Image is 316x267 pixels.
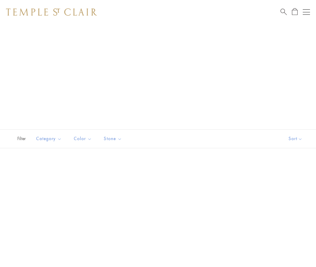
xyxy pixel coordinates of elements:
[32,132,66,146] button: Category
[69,132,96,146] button: Color
[6,8,97,16] img: Temple St. Clair
[101,135,126,143] span: Stone
[303,8,310,16] button: Open navigation
[292,8,298,16] a: Open Shopping Bag
[33,135,66,143] span: Category
[99,132,126,146] button: Stone
[280,8,287,16] a: Search
[71,135,96,143] span: Color
[275,130,316,148] button: Show sort by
